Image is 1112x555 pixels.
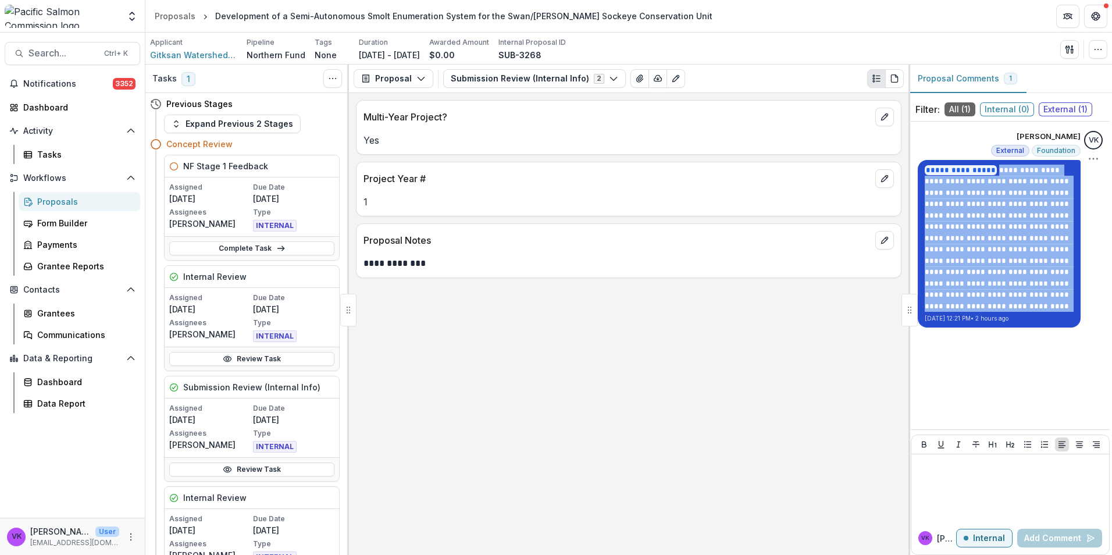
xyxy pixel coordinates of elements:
[169,182,251,193] p: Assigned
[150,8,717,24] nav: breadcrumb
[155,10,195,22] div: Proposals
[323,69,342,88] button: Toggle View Cancelled Tasks
[183,492,247,504] h5: Internal Review
[921,535,929,541] div: Victor Keong
[363,110,871,124] p: Multi-Year Project?
[867,69,886,88] button: Plaintext view
[19,394,140,413] a: Data Report
[23,285,122,295] span: Contacts
[667,69,685,88] button: Edit as form
[12,533,22,540] div: Victor Keong
[169,414,251,426] p: [DATE]
[1089,437,1103,451] button: Align Right
[5,349,140,368] button: Open Data & Reporting
[1088,153,1099,165] button: Options
[980,102,1034,116] span: Internal ( 0 )
[443,69,626,88] button: Submission Review (Internal Info)2
[183,271,247,283] h5: Internal Review
[253,428,334,439] p: Type
[37,307,131,319] div: Grantees
[19,192,140,211] a: Proposals
[152,74,177,84] h3: Tasks
[1038,437,1052,451] button: Ordered List
[1009,74,1012,83] span: 1
[253,514,334,524] p: Due Date
[934,437,948,451] button: Underline
[169,318,251,328] p: Assignees
[95,526,119,537] p: User
[169,403,251,414] p: Assigned
[253,524,334,536] p: [DATE]
[169,352,334,366] a: Review Task
[169,218,251,230] p: [PERSON_NAME]
[986,437,1000,451] button: Heading 1
[150,49,237,61] a: Gitksan Watershed Authorities
[937,532,956,545] p: [PERSON_NAME]
[19,235,140,254] a: Payments
[363,195,894,209] p: 1
[5,280,140,299] button: Open Contacts
[875,169,894,188] button: edit
[23,173,122,183] span: Workflows
[19,214,140,233] a: Form Builder
[1056,5,1079,28] button: Partners
[30,538,119,548] p: [EMAIL_ADDRESS][DOMAIN_NAME]
[1003,437,1017,451] button: Heading 2
[166,138,233,150] h4: Concept Review
[429,37,489,48] p: Awarded Amount
[253,193,334,205] p: [DATE]
[359,37,388,48] p: Duration
[124,5,140,28] button: Open entity switcher
[183,160,268,172] h5: NF Stage 1 Feedback
[215,10,712,22] div: Development of a Semi-Autonomous Smolt Enumeration System for the Swan/[PERSON_NAME] Sockeye Cons...
[1055,437,1069,451] button: Align Left
[247,49,305,61] p: Northern Fund
[169,539,251,549] p: Assignees
[28,48,97,59] span: Search...
[19,145,140,164] a: Tasks
[996,147,1024,155] span: External
[30,525,91,538] p: [PERSON_NAME]
[354,69,433,88] button: Proposal
[169,207,251,218] p: Assignees
[19,304,140,323] a: Grantees
[908,65,1027,93] button: Proposal Comments
[253,539,334,549] p: Type
[1037,147,1075,155] span: Foundation
[169,328,251,340] p: [PERSON_NAME]
[19,325,140,344] a: Communications
[973,533,1005,543] p: Internal
[113,78,136,90] span: 3352
[5,122,140,140] button: Open Activity
[1089,137,1099,144] div: Victor Keong
[19,372,140,392] a: Dashboard
[253,441,297,453] span: INTERNAL
[915,102,940,116] p: Filter:
[23,79,113,89] span: Notifications
[37,329,131,341] div: Communications
[183,381,320,393] h5: Submission Review (Internal Info)
[253,330,297,342] span: INTERNAL
[150,37,183,48] p: Applicant
[5,169,140,187] button: Open Workflows
[181,72,195,86] span: 1
[166,98,233,110] h4: Previous Stages
[498,37,566,48] p: Internal Proposal ID
[124,530,138,544] button: More
[169,293,251,303] p: Assigned
[498,49,541,61] p: SUB-3268
[247,37,275,48] p: Pipeline
[23,101,131,113] div: Dashboard
[630,69,649,88] button: View Attached Files
[363,172,871,186] p: Project Year #
[253,318,334,328] p: Type
[253,182,334,193] p: Due Date
[315,37,332,48] p: Tags
[363,133,894,147] p: Yes
[951,437,965,451] button: Italicize
[37,148,131,161] div: Tasks
[1021,437,1035,451] button: Bullet List
[19,257,140,276] a: Grantee Reports
[885,69,904,88] button: PDF view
